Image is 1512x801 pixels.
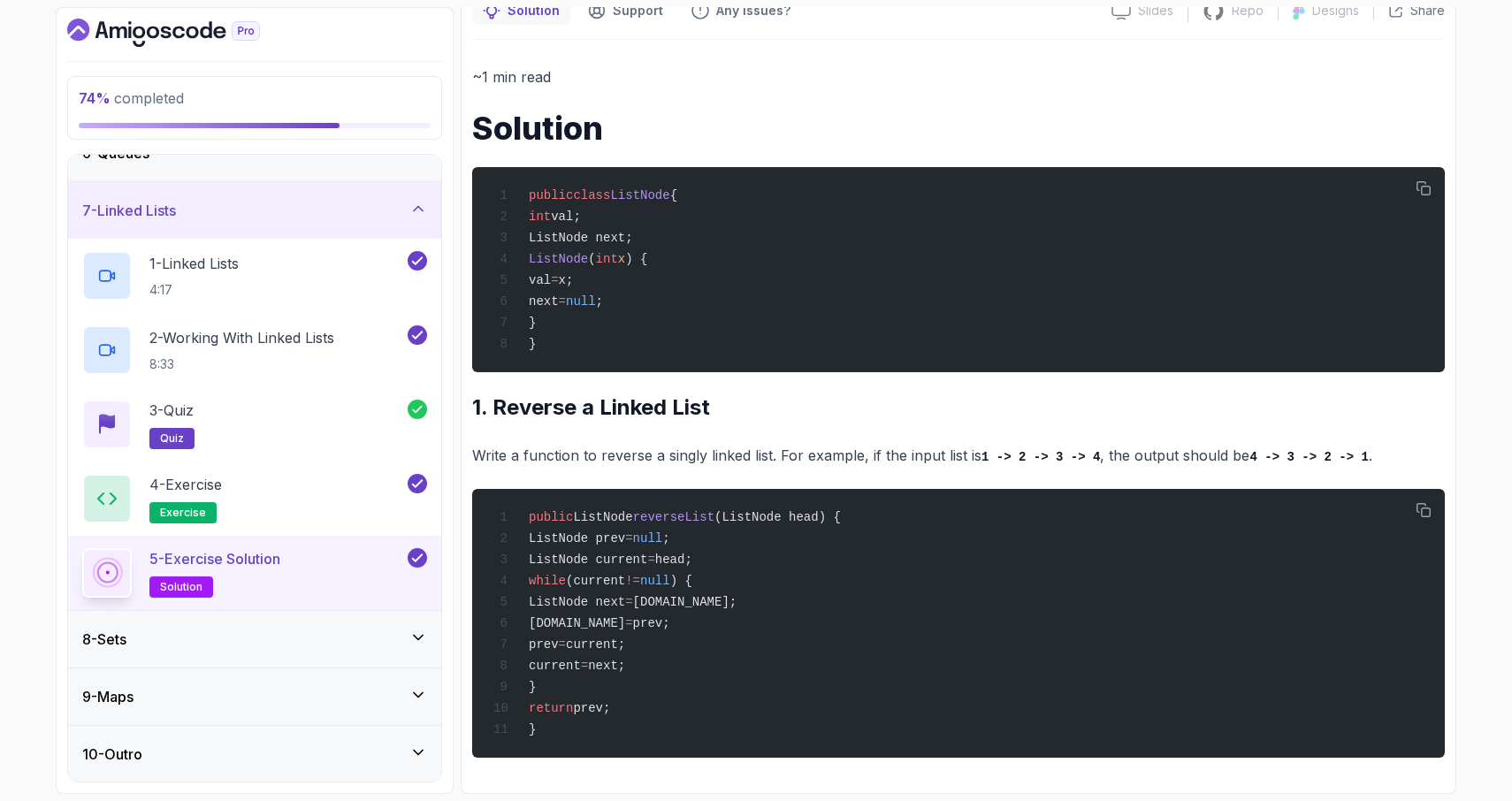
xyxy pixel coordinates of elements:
[633,510,714,524] span: reverseList
[149,327,334,348] p: 2 - Working With Linked Lists
[149,253,239,274] p: 1 - Linked Lists
[633,616,670,630] span: prev;
[529,701,573,715] span: return
[79,89,184,107] span: completed
[1312,2,1359,19] p: Designs
[68,726,441,782] button: 10-Outro
[82,325,427,375] button: 2-Working With Linked Lists8:33
[588,659,625,673] span: next;
[472,443,1445,469] p: Write a function to reverse a singly linked list. For example, if the input list is , the output ...
[1232,2,1264,19] p: Repo
[529,637,559,652] span: prev
[472,111,1445,146] h1: Solution
[529,531,625,545] span: ListNode prev
[588,252,595,266] span: (
[508,2,560,19] p: Solution
[714,510,841,524] span: (ListNode head) {
[160,506,206,520] span: exercise
[625,574,640,588] span: !=
[82,744,142,765] h3: 10 - Outro
[551,210,581,224] span: val;
[529,337,536,351] span: }
[82,200,176,221] h3: 7 - Linked Lists
[149,400,194,421] p: 3 - Quiz
[670,574,692,588] span: ) {
[633,531,663,545] span: null
[82,629,126,650] h3: 8 - Sets
[68,182,441,239] button: 7-Linked Lists
[160,580,202,594] span: solution
[1410,2,1445,19] p: Share
[655,553,692,567] span: head;
[529,316,536,330] span: }
[529,595,625,609] span: ListNode next
[529,574,566,588] span: while
[596,294,603,309] span: ;
[981,450,1100,464] code: 1 -> 2 -> 3 -> 4
[529,553,647,567] span: ListNode current
[1249,450,1368,464] code: 4 -> 3 -> 2 -> 1
[573,701,610,715] span: prev;
[160,431,184,446] span: quiz
[670,188,677,202] span: {
[647,553,654,567] span: =
[67,19,301,47] a: Dashboard
[566,294,596,309] span: null
[529,252,588,266] span: ListNode
[559,294,566,309] span: =
[82,548,427,598] button: 5-Exercise Solutionsolution
[581,659,588,673] span: =
[566,637,625,652] span: current;
[559,273,574,287] span: x;
[625,531,632,545] span: =
[529,188,573,202] span: public
[82,686,134,707] h3: 9 - Maps
[82,474,427,523] button: 4-Exerciseexercise
[573,510,632,524] span: ListNode
[82,400,427,449] button: 3-Quizquiz
[625,616,632,630] span: =
[529,273,551,287] span: val
[613,2,663,19] p: Support
[529,722,536,736] span: }
[625,595,632,609] span: =
[596,252,618,266] span: int
[662,531,669,545] span: ;
[1373,2,1445,19] button: Share
[529,510,573,524] span: public
[610,188,669,202] span: ListNode
[529,616,625,630] span: [DOMAIN_NAME]
[633,595,737,609] span: [DOMAIN_NAME];
[529,231,633,245] span: ListNode next;
[472,65,1445,89] p: ~1 min read
[149,355,334,373] p: 8:33
[529,680,536,694] span: }
[625,252,647,266] span: ) {
[68,668,441,725] button: 9-Maps
[472,393,1445,422] h2: 1. Reverse a Linked List
[149,281,239,299] p: 4:17
[640,574,670,588] span: null
[82,251,427,301] button: 1-Linked Lists4:17
[573,188,610,202] span: class
[618,252,625,266] span: x
[716,2,790,19] p: Any issues?
[149,548,280,569] p: 5 - Exercise Solution
[1138,2,1173,19] p: Slides
[529,210,551,224] span: int
[68,611,441,667] button: 8-Sets
[79,89,111,107] span: 74 %
[566,574,625,588] span: (current
[529,294,559,309] span: next
[529,659,581,673] span: current
[559,637,566,652] span: =
[551,273,558,287] span: =
[149,474,222,495] p: 4 - Exercise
